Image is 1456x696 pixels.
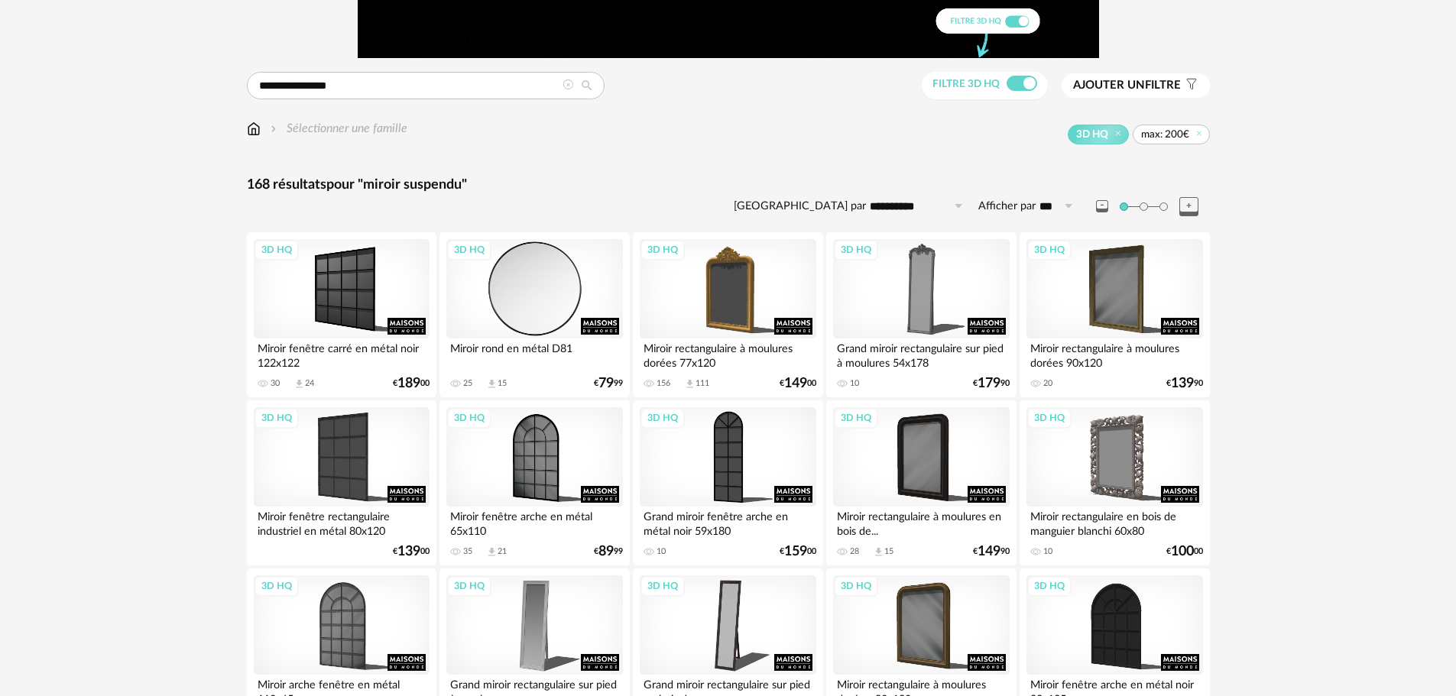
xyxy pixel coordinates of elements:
[884,546,893,557] div: 15
[826,400,1016,565] a: 3D HQ Miroir rectangulaire à moulures en bois de... 28 Download icon 15 €14990
[486,546,498,558] span: Download icon
[1026,338,1202,369] div: Miroir rectangulaire à moulures dorées 90x120
[833,338,1009,369] div: Grand miroir rectangulaire sur pied à moulures 54x178
[439,400,629,565] a: 3D HQ Miroir fenêtre arche en métal 65x110 35 Download icon 21 €8999
[254,507,430,537] div: Miroir fenêtre rectangulaire industriel en métal 80x120
[850,546,859,557] div: 28
[640,576,685,596] div: 3D HQ
[305,378,314,389] div: 24
[633,400,822,565] a: 3D HQ Grand miroir fenêtre arche en métal noir 59x180 10 €15900
[446,507,622,537] div: Miroir fenêtre arche en métal 65x110
[447,576,491,596] div: 3D HQ
[1073,79,1145,91] span: Ajouter un
[834,408,878,428] div: 3D HQ
[1027,408,1072,428] div: 3D HQ
[447,408,491,428] div: 3D HQ
[1073,78,1181,93] span: filtre
[1062,73,1210,98] button: Ajouter unfiltre Filter icon
[1166,378,1203,389] div: € 90
[254,338,430,369] div: Miroir fenêtre carré en métal noir 122x122
[247,176,1210,194] div: 168 résultats
[594,546,623,557] div: € 99
[439,232,629,397] a: 3D HQ Miroir rond en métal D81 25 Download icon 15 €7999
[1020,232,1209,397] a: 3D HQ Miroir rectangulaire à moulures dorées 90x120 20 €13990
[598,378,614,389] span: 79
[834,240,878,260] div: 3D HQ
[640,240,685,260] div: 3D HQ
[684,378,696,390] span: Download icon
[696,378,709,389] div: 111
[486,378,498,390] span: Download icon
[1043,378,1052,389] div: 20
[397,378,420,389] span: 189
[393,378,430,389] div: € 00
[833,507,1009,537] div: Miroir rectangulaire à moulures en bois de...
[247,120,261,138] img: svg+xml;base64,PHN2ZyB3aWR0aD0iMTYiIGhlaWdodD0iMTciIHZpZXdCb3g9IjAgMCAxNiAxNyIgZmlsbD0ibm9uZSIgeG...
[271,378,280,389] div: 30
[498,546,507,557] div: 21
[498,378,507,389] div: 15
[640,338,816,369] div: Miroir rectangulaire à moulures dorées 77x120
[463,546,472,557] div: 35
[446,338,622,369] div: Miroir rond en métal D81
[973,378,1010,389] div: € 90
[247,232,436,397] a: 3D HQ Miroir fenêtre carré en métal noir 122x122 30 Download icon 24 €18900
[826,232,1016,397] a: 3D HQ Grand miroir rectangulaire sur pied à moulures 54x178 10 €17990
[1026,507,1202,537] div: Miroir rectangulaire en bois de manguier blanchi 60x80
[834,576,878,596] div: 3D HQ
[447,240,491,260] div: 3D HQ
[640,507,816,537] div: Grand miroir fenêtre arche en métal noir 59x180
[326,178,467,192] span: pour "miroir suspendu"
[1027,240,1072,260] div: 3D HQ
[978,378,1000,389] span: 179
[873,546,884,558] span: Download icon
[598,546,614,557] span: 89
[657,378,670,389] div: 156
[594,378,623,389] div: € 99
[268,120,407,138] div: Sélectionner une famille
[1043,546,1052,557] div: 10
[657,546,666,557] div: 10
[463,378,472,389] div: 25
[1171,546,1194,557] span: 100
[247,400,436,565] a: 3D HQ Miroir fenêtre rectangulaire industriel en métal 80x120 €13900
[255,576,299,596] div: 3D HQ
[1166,546,1203,557] div: € 00
[633,232,822,397] a: 3D HQ Miroir rectangulaire à moulures dorées 77x120 156 Download icon 111 €14900
[1181,78,1198,93] span: Filter icon
[784,378,807,389] span: 149
[1076,128,1108,141] span: 3D HQ
[850,378,859,389] div: 10
[1027,576,1072,596] div: 3D HQ
[734,199,866,214] label: [GEOGRAPHIC_DATA] par
[932,79,1000,89] span: Filtre 3D HQ
[293,378,305,390] span: Download icon
[397,546,420,557] span: 139
[784,546,807,557] span: 159
[973,546,1010,557] div: € 90
[1020,400,1209,565] a: 3D HQ Miroir rectangulaire en bois de manguier blanchi 60x80 10 €10000
[268,120,280,138] img: svg+xml;base64,PHN2ZyB3aWR0aD0iMTYiIGhlaWdodD0iMTYiIHZpZXdCb3g9IjAgMCAxNiAxNiIgZmlsbD0ibm9uZSIgeG...
[255,408,299,428] div: 3D HQ
[255,240,299,260] div: 3D HQ
[640,408,685,428] div: 3D HQ
[1171,378,1194,389] span: 139
[780,546,816,557] div: € 00
[393,546,430,557] div: € 00
[1141,128,1189,141] span: max: 200€
[978,199,1036,214] label: Afficher par
[978,546,1000,557] span: 149
[780,378,816,389] div: € 00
